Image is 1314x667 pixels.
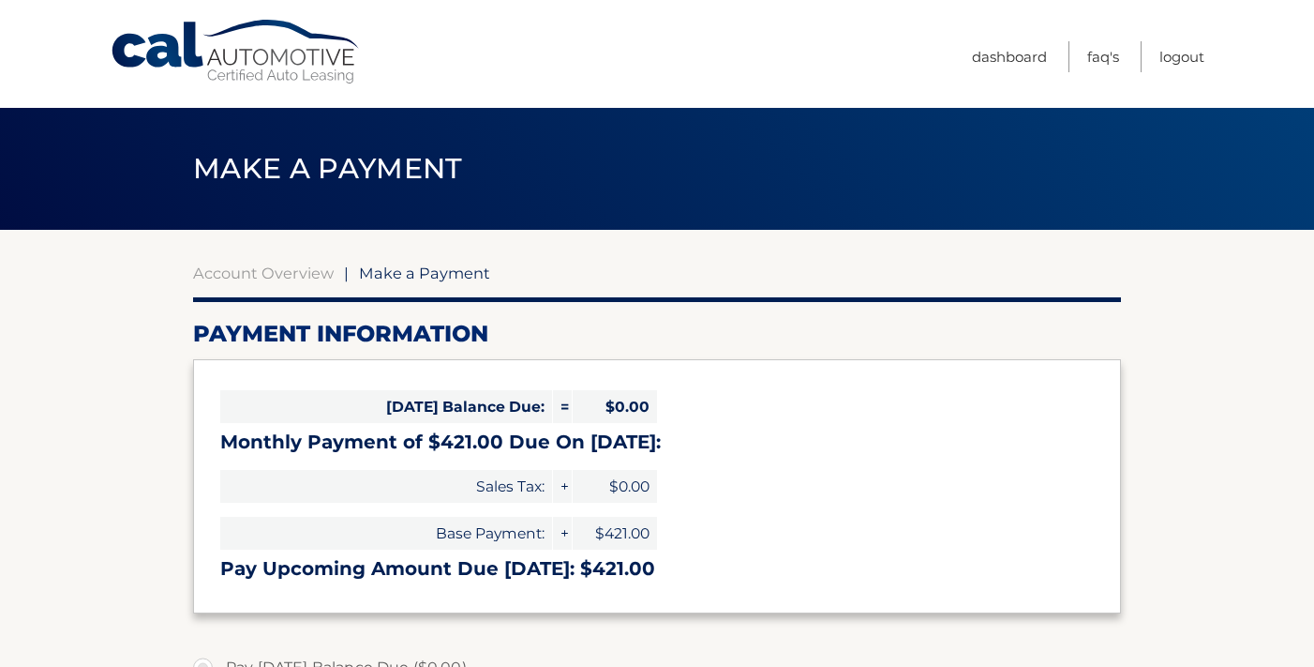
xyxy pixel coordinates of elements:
a: FAQ's [1087,41,1119,72]
span: + [553,470,572,503]
span: Make a Payment [359,264,490,282]
span: $0.00 [573,470,657,503]
a: Dashboard [972,41,1047,72]
h3: Pay Upcoming Amount Due [DATE]: $421.00 [220,557,1094,581]
span: Base Payment: [220,517,552,550]
span: $0.00 [573,390,657,423]
h3: Monthly Payment of $421.00 Due On [DATE]: [220,431,1094,454]
span: Make a Payment [193,151,462,186]
span: Sales Tax: [220,470,552,503]
span: = [553,390,572,423]
span: [DATE] Balance Due: [220,390,552,423]
span: $421.00 [573,517,657,550]
a: Logout [1159,41,1204,72]
h2: Payment Information [193,320,1121,348]
a: Account Overview [193,264,334,282]
span: | [344,264,349,282]
a: Cal Automotive [110,19,363,85]
span: + [553,517,572,550]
